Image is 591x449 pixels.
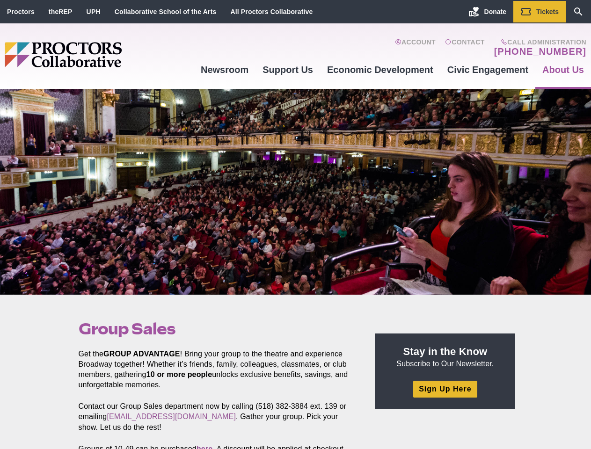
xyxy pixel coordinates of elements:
[107,413,236,420] a: [EMAIL_ADDRESS][DOMAIN_NAME]
[403,346,488,357] strong: Stay in the Know
[535,57,591,82] a: About Us
[386,345,504,369] p: Subscribe to Our Newsletter.
[5,42,194,67] img: Proctors logo
[513,1,566,22] a: Tickets
[255,57,320,82] a: Support Us
[484,8,506,15] span: Donate
[7,8,35,15] a: Proctors
[79,349,354,390] p: Get the ! Bring your group to the theatre and experience Broadway together! Whether it’s friends,...
[536,8,559,15] span: Tickets
[79,401,354,432] p: Contact our Group Sales department now by calling (518) 382-3884 ext. 139 or emailing . Gather yo...
[146,370,212,378] strong: 10 or more people
[194,57,255,82] a: Newsroom
[491,38,586,46] span: Call Administration
[230,8,313,15] a: All Proctors Collaborative
[445,38,485,57] a: Contact
[461,1,513,22] a: Donate
[79,320,354,338] h1: Group Sales
[395,38,436,57] a: Account
[103,350,180,358] strong: GROUP ADVANTAGE
[440,57,535,82] a: Civic Engagement
[494,46,586,57] a: [PHONE_NUMBER]
[413,381,477,397] a: Sign Up Here
[49,8,73,15] a: theREP
[566,1,591,22] a: Search
[320,57,440,82] a: Economic Development
[87,8,101,15] a: UPH
[115,8,217,15] a: Collaborative School of the Arts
